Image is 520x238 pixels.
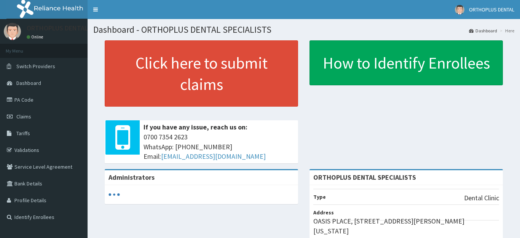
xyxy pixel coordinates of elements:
img: User Image [455,5,464,14]
li: Here [498,27,514,34]
a: Online [27,34,45,40]
a: How to Identify Enrollees [309,40,503,85]
span: Tariffs [16,130,30,137]
svg: audio-loading [108,189,120,200]
strong: ORTHOPLUS DENTAL SPECIALISTS [313,173,416,182]
h1: Dashboard - ORTHOPLUS DENTAL SPECIALISTS [93,25,514,35]
span: ORTHOPLUS DENTAL [469,6,514,13]
p: OASIS PLACE, [STREET_ADDRESS][PERSON_NAME][US_STATE] [313,216,499,236]
b: Address [313,209,334,216]
a: [EMAIL_ADDRESS][DOMAIN_NAME] [161,152,266,161]
span: 0700 7354 2623 WhatsApp: [PHONE_NUMBER] Email: [144,132,294,161]
p: ORTHOPLUS DENTAL [27,25,88,32]
span: Dashboard [16,80,41,86]
b: Type [313,193,326,200]
b: If you have any issue, reach us on: [144,123,247,131]
span: Switch Providers [16,63,55,70]
img: User Image [4,23,21,40]
a: Dashboard [469,27,497,34]
p: Dental Clinic [464,193,499,203]
a: Click here to submit claims [105,40,298,107]
b: Administrators [108,173,155,182]
span: Claims [16,113,31,120]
